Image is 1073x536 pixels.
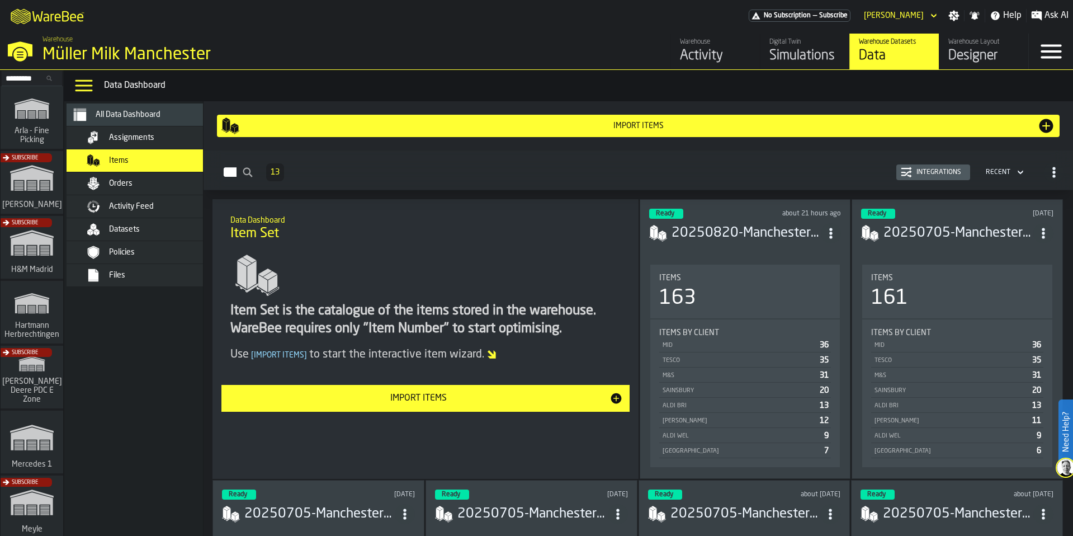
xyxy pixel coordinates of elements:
a: link-to-/wh/i/1653e8cc-126b-480f-9c47-e01e76aa4a88/simulations [1,151,63,216]
div: M&S [873,372,1028,379]
div: Title [659,274,831,283]
div: StatList-item-M&S [659,368,831,383]
div: MID [661,342,816,349]
div: 20250705-ManchesterMasterSheet.csv [457,505,608,523]
span: Ready [229,491,247,498]
div: Title [659,328,831,337]
span: [ [251,351,254,359]
a: link-to-/wh/i/b09612b5-e9f1-4a3a-b0a4-784729d61419/pricing/ [749,10,850,22]
div: SAINSBURY [661,387,816,394]
div: Warehouse [680,38,751,46]
span: Policies [109,248,135,257]
div: ALDI BRI [661,402,816,410]
span: 6 [1037,447,1041,455]
span: Subscribe [12,479,38,486]
div: TESCO [873,357,1028,364]
div: 20250705-ManchesterMasterSheet.csv [883,224,1033,242]
div: [GEOGRAPHIC_DATA] [873,448,1032,455]
span: Ask AI [1044,9,1069,22]
span: 31 [1032,372,1041,379]
div: Activity [680,47,751,65]
div: Updated: 7/28/2025, 5:01:55 PM Created: 7/28/2025, 5:01:51 PM [550,491,628,499]
li: menu Policies [67,241,223,264]
div: Digital Twin [769,38,840,46]
div: Warehouse Datasets [859,38,930,46]
li: menu Activity Feed [67,195,223,218]
h2: button-Items [204,151,1073,190]
li: menu Items [67,149,223,172]
div: Müller Milk Manchester [42,45,344,65]
li: menu Datasets [67,218,223,241]
button: button-Import Items [217,115,1060,137]
a: link-to-/wh/i/a24a3e22-db74-4543-ba93-f633e23cdb4e/simulations [1,411,63,476]
span: Arla - Fine Picking [5,126,59,144]
span: All Data Dashboard [96,110,160,119]
span: Items [871,274,893,283]
div: Updated: 8/11/2025, 3:59:29 PM Created: 8/11/2025, 3:59:25 PM [337,491,415,499]
div: ALDI WEL [873,432,1032,440]
span: Ready [442,491,460,498]
div: [PERSON_NAME] [873,417,1028,425]
button: button-Integrations [896,164,970,180]
div: Item Set is the catalogue of the items stored in the warehouse. WareBee requires only "Item Numbe... [230,302,620,338]
div: stat-Items by client [650,319,840,467]
div: StatList-item-ICELAND [659,443,831,458]
span: Import Items [249,351,309,359]
div: StatList-item-ALDI WEL [871,428,1043,443]
span: Warehouse [42,36,73,44]
li: menu Files [67,264,223,287]
span: 13 [820,402,829,410]
div: ItemListCard-DashboardItemContainer [640,199,851,479]
div: StatList-item-ICELAND [871,443,1043,458]
div: Integrations [912,168,966,176]
div: Updated: 7/5/2025, 3:18:54 PM Created: 7/5/2025, 3:18:49 PM [975,491,1053,499]
span: 9 [1037,432,1041,440]
div: DropdownMenuValue-Pavle Vasic [859,9,939,22]
div: 163 [659,287,696,309]
span: Ready [656,210,674,217]
div: SAINSBURY [873,387,1028,394]
a: link-to-/wh/i/b09612b5-e9f1-4a3a-b0a4-784729d61419/data [849,34,939,69]
div: Use to start the interactive item wizard. [230,347,620,363]
span: 36 [820,341,829,349]
div: ALDI BRI [873,402,1028,410]
h3: 20250705-ManchesterMasterSheet.csv [883,505,1033,523]
label: button-toggle-Menu [1029,34,1073,69]
span: Assignments [109,133,154,142]
div: [GEOGRAPHIC_DATA] [661,448,820,455]
span: Subscribe [12,220,38,226]
div: Menu Subscription [749,10,850,22]
div: 20250705-ManchesterMasterSheet.csv [670,505,821,523]
div: stat-Items [862,265,1052,318]
div: StatList-item-BOOKER [659,413,831,428]
div: MID [873,342,1028,349]
label: Need Help? [1060,401,1072,463]
h2: Sub Title [230,214,620,225]
div: Updated: 7/10/2025, 1:50:07 PM Created: 7/10/2025, 1:50:03 PM [762,491,840,499]
label: button-toggle-Help [985,9,1026,22]
div: Title [871,274,1043,283]
div: ItemListCard-DashboardItemContainer [852,199,1063,479]
span: Files [109,271,125,280]
span: Ready [868,210,886,217]
div: [PERSON_NAME] [661,417,816,425]
span: 20 [820,387,829,394]
span: No Subscription [764,12,811,20]
div: 20250705-ManchesterMasterSheet.csv [244,505,395,523]
div: StatList-item-ALDI WEL [659,428,831,443]
div: StatList-item-SAINSBURY [659,383,831,398]
div: status-3 2 [861,209,895,219]
span: 20 [1032,387,1041,394]
span: Ready [655,491,673,498]
h3: 20250820-ManchesterMasterSheet.csv [672,224,821,242]
div: DropdownMenuValue-Pavle Vasic [864,11,924,20]
div: Data Dashboard [104,79,1069,92]
div: StatList-item-TESCO [659,352,831,368]
span: Hartmann Herbrechtingen [2,321,62,339]
div: Import Items [239,121,1037,130]
div: StatList-item-ALDI BRI [659,398,831,413]
div: Updated: 8/20/2025, 3:49:34 PM Created: 8/20/2025, 3:49:30 PM [763,210,841,218]
div: StatList-item-M&S [871,368,1043,383]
